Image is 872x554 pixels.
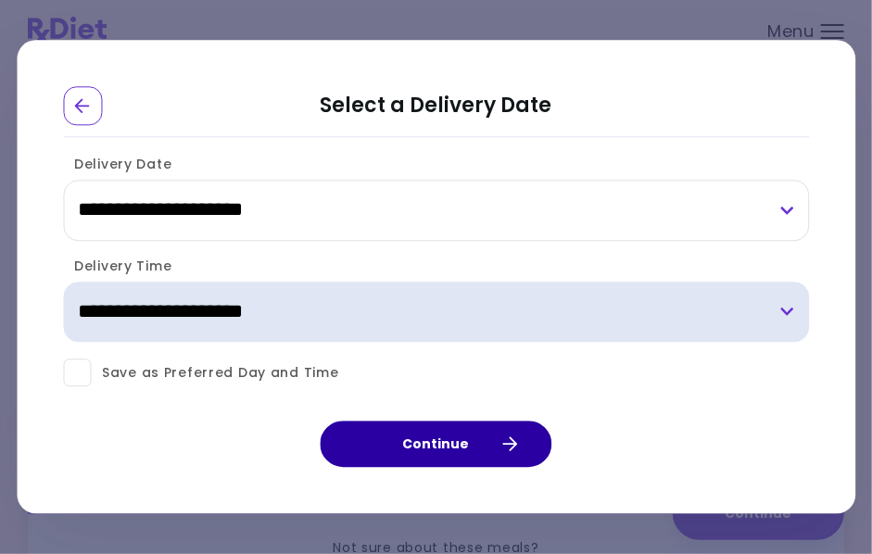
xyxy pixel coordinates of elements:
label: Delivery Date [63,155,171,173]
label: Delivery Time [63,257,171,275]
div: Go Back [63,86,102,125]
button: Continue [321,422,552,468]
span: Save as Preferred Day and Time [91,361,339,384]
h2: Select a Delivery Date [63,86,809,137]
